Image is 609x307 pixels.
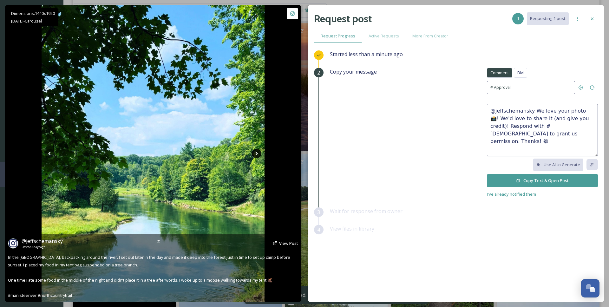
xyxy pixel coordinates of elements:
[42,5,265,302] img: In the Manistee forest, backpacking around the river. I set out later in the day and made it deep...
[8,254,291,298] span: In the [GEOGRAPHIC_DATA], backpacking around the river. I set out later in the day and made it de...
[487,191,536,197] span: I've already notified them
[317,208,320,216] span: 3
[487,174,598,187] button: Copy Text & Open Post
[317,226,320,233] span: 4
[581,279,599,297] button: Open Chat
[22,245,63,249] span: Posted 3 days ago
[321,33,355,39] span: Request Progress
[490,84,511,90] span: # Approval
[527,12,569,25] button: Requesting 1 post
[330,225,374,232] span: View files in library
[330,51,403,58] span: Started less than a minute ago
[11,10,55,16] span: Dimensions: 1440 x 1920
[317,69,320,76] span: 2
[490,70,509,76] span: Comment
[22,238,63,245] span: @ jeffschemansky
[412,33,448,39] span: More From Creator
[314,11,372,26] h2: Request post
[517,70,524,76] span: DM
[330,208,403,215] span: Wait for response from owner
[533,159,583,171] button: Use AI to Generate
[517,16,519,22] span: 1
[279,240,298,246] a: View Post
[11,18,42,24] span: [DATE] - Carousel
[369,33,399,39] span: Active Requests
[487,104,598,156] textarea: @jeffschemansky We love your photo 📸! We'd love to share it (and give you credit)! Respond with #...
[22,237,63,245] a: @jeffschemansky
[330,68,377,75] span: Copy your message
